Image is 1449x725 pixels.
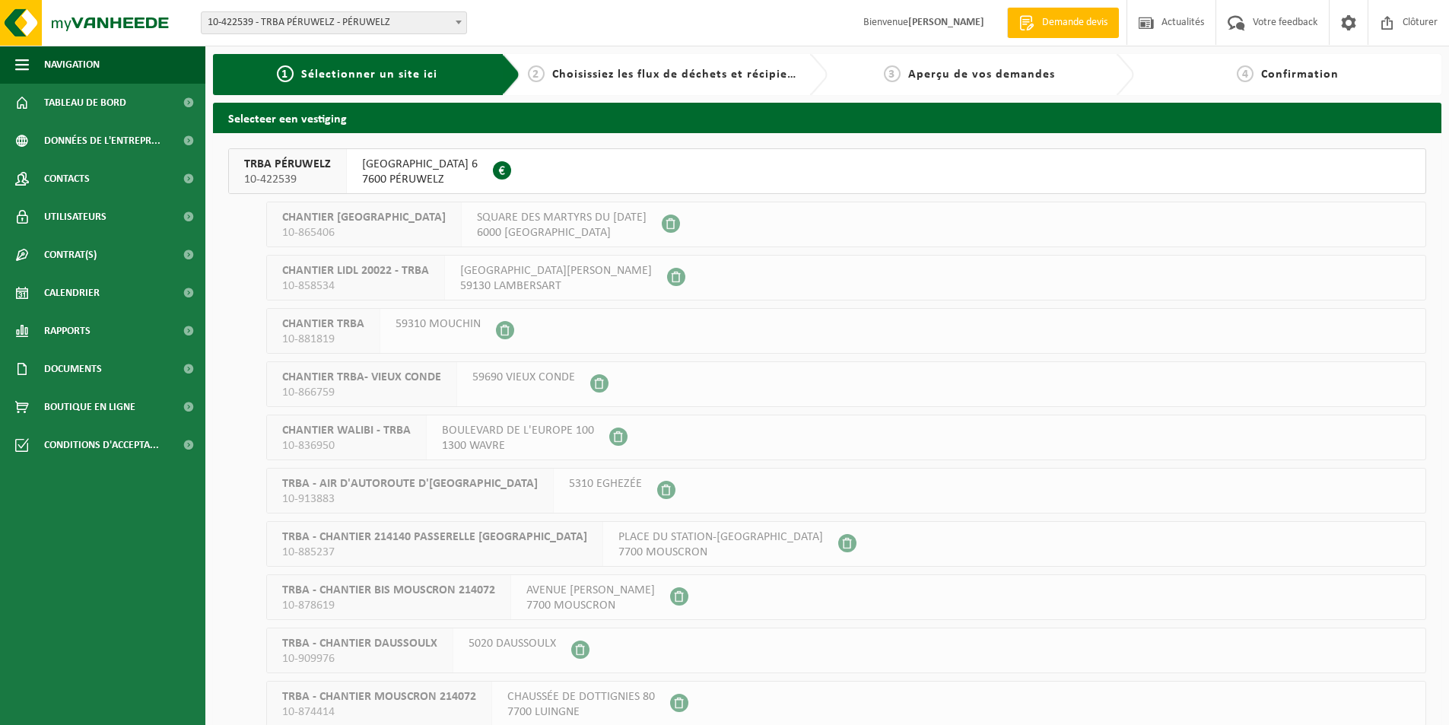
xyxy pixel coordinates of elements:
[44,236,97,274] span: Contrat(s)
[282,316,364,332] span: CHANTIER TRBA
[884,65,901,82] span: 3
[469,636,556,651] span: 5020 DAUSSOULX
[282,263,429,278] span: CHANTIER LIDL 20022 - TRBA
[618,529,823,545] span: PLACE DU STATION-[GEOGRAPHIC_DATA]
[282,651,437,666] span: 10-909976
[44,198,106,236] span: Utilisateurs
[228,148,1426,194] button: TRBA PÉRUWELZ 10-422539 [GEOGRAPHIC_DATA] 67600 PÉRUWELZ
[44,122,160,160] span: Données de l'entrepr...
[277,65,294,82] span: 1
[282,583,495,598] span: TRBA - CHANTIER BIS MOUSCRON 214072
[477,210,647,225] span: SQUARE DES MARTYRS DU [DATE]
[552,68,806,81] span: Choisissiez les flux de déchets et récipients
[396,316,481,332] span: 59310 MOUCHIN
[526,598,655,613] span: 7700 MOUSCRON
[442,438,594,453] span: 1300 WAVRE
[282,689,476,704] span: TRBA - CHANTIER MOUSCRON 214072
[202,12,466,33] span: 10-422539 - TRBA PÉRUWELZ - PÉRUWELZ
[282,370,441,385] span: CHANTIER TRBA- VIEUX CONDE
[282,278,429,294] span: 10-858534
[282,529,587,545] span: TRBA - CHANTIER 214140 PASSERELLE [GEOGRAPHIC_DATA]
[282,423,411,438] span: CHANTIER WALIBI - TRBA
[442,423,594,438] span: BOULEVARD DE L'EUROPE 100
[477,225,647,240] span: 6000 [GEOGRAPHIC_DATA]
[1237,65,1254,82] span: 4
[244,172,331,187] span: 10-422539
[282,636,437,651] span: TRBA - CHANTIER DAUSSOULX
[301,68,437,81] span: Sélectionner un site ici
[282,476,538,491] span: TRBA - AIR D'AUTOROUTE D'[GEOGRAPHIC_DATA]
[213,103,1441,132] h2: Selecteer een vestiging
[362,172,478,187] span: 7600 PÉRUWELZ
[460,263,652,278] span: [GEOGRAPHIC_DATA][PERSON_NAME]
[44,160,90,198] span: Contacts
[244,157,331,172] span: TRBA PÉRUWELZ
[44,426,159,464] span: Conditions d'accepta...
[282,491,538,507] span: 10-913883
[282,598,495,613] span: 10-878619
[201,11,467,34] span: 10-422539 - TRBA PÉRUWELZ - PÉRUWELZ
[44,388,135,426] span: Boutique en ligne
[44,84,126,122] span: Tableau de bord
[526,583,655,598] span: AVENUE [PERSON_NAME]
[44,46,100,84] span: Navigation
[908,68,1055,81] span: Aperçu de vos demandes
[460,278,652,294] span: 59130 LAMBERSART
[618,545,823,560] span: 7700 MOUSCRON
[282,704,476,720] span: 10-874414
[282,225,446,240] span: 10-865406
[282,332,364,347] span: 10-881819
[528,65,545,82] span: 2
[44,350,102,388] span: Documents
[1007,8,1119,38] a: Demande devis
[1261,68,1339,81] span: Confirmation
[44,274,100,312] span: Calendrier
[507,689,655,704] span: CHAUSSÉE DE DOTTIGNIES 80
[1038,15,1111,30] span: Demande devis
[472,370,575,385] span: 59690 VIEUX CONDE
[282,385,441,400] span: 10-866759
[908,17,984,28] strong: [PERSON_NAME]
[282,438,411,453] span: 10-836950
[44,312,91,350] span: Rapports
[282,210,446,225] span: CHANTIER [GEOGRAPHIC_DATA]
[282,545,587,560] span: 10-885237
[569,476,642,491] span: 5310 EGHEZÉE
[362,157,478,172] span: [GEOGRAPHIC_DATA] 6
[507,704,655,720] span: 7700 LUINGNE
